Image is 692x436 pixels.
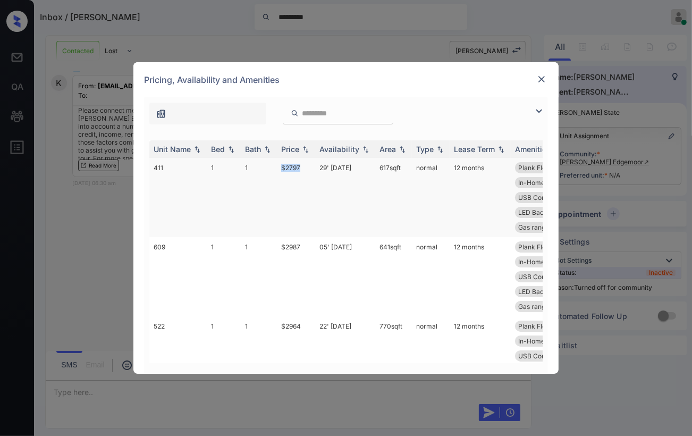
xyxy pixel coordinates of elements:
img: sorting [360,146,371,153]
td: $2987 [277,237,315,316]
td: 29' [DATE] [315,158,375,237]
div: Pricing, Availability and Amenities [133,62,559,97]
td: 770 sqft [375,316,412,396]
img: close [536,74,547,85]
span: Plank Flooring ... [518,322,568,330]
td: $2964 [277,316,315,396]
td: 411 [149,158,207,237]
td: 641 sqft [375,237,412,316]
div: Unit Name [154,145,191,154]
span: Gas range [518,223,549,231]
td: $2797 [277,158,315,237]
div: Amenities [515,145,551,154]
span: USB Compatible ... [518,352,574,360]
img: sorting [435,146,445,153]
img: sorting [397,146,408,153]
td: 1 [207,158,241,237]
img: icon-zuma [291,108,299,118]
img: sorting [496,146,507,153]
img: sorting [226,146,237,153]
td: 1 [207,316,241,396]
td: 617 sqft [375,158,412,237]
td: 1 [241,237,277,316]
td: 12 months [450,158,511,237]
div: Bath [245,145,261,154]
div: Bed [211,145,225,154]
td: 12 months [450,237,511,316]
td: normal [412,237,450,316]
td: normal [412,158,450,237]
span: USB Compatible ... [518,194,574,202]
div: Type [416,145,434,154]
td: 12 months [450,316,511,396]
div: Price [281,145,299,154]
span: LED Back-lit Mi... [518,208,569,216]
td: 22' [DATE] [315,316,375,396]
span: Plank Flooring ... [518,164,568,172]
img: sorting [300,146,311,153]
span: USB Compatible ... [518,273,574,281]
td: normal [412,316,450,396]
span: In-Home Washer ... [518,179,576,187]
td: 522 [149,316,207,396]
span: LED Back-lit Mi... [518,288,569,296]
span: Gas range [518,303,549,311]
td: 1 [241,158,277,237]
img: sorting [192,146,202,153]
td: 609 [149,237,207,316]
div: Area [379,145,396,154]
td: 1 [207,237,241,316]
span: In-Home Washer ... [518,258,576,266]
div: Availability [319,145,359,154]
td: 05' [DATE] [315,237,375,316]
span: In-Home Washer ... [518,337,576,345]
div: Lease Term [454,145,495,154]
td: 1 [241,316,277,396]
img: sorting [262,146,273,153]
img: icon-zuma [156,108,166,119]
span: Plank Flooring ... [518,243,568,251]
img: icon-zuma [533,105,545,118]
